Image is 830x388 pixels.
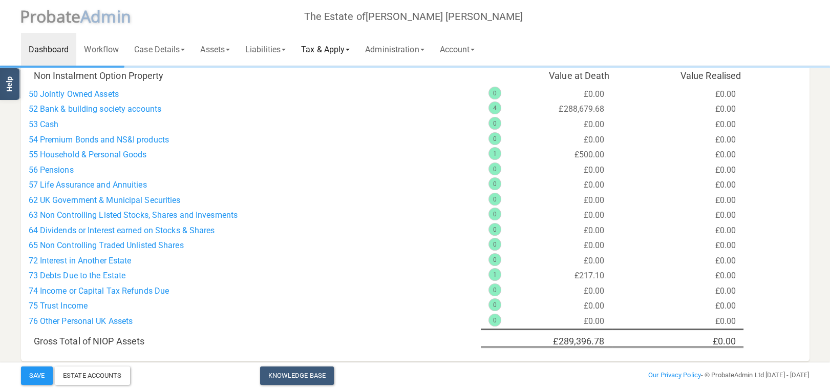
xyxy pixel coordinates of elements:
[29,135,169,145] a: 54 Premium Bonds and NS&I products
[20,5,81,27] span: P
[612,117,743,132] div: £0.00
[481,253,612,269] div: £0.00
[432,33,483,66] a: Account
[29,316,133,326] a: 76 Other Personal UK Assets
[488,117,501,130] div: 0
[29,165,74,175] a: 56 Pensions
[612,298,743,314] div: £0.00
[486,71,618,81] h5: Value at Death
[612,314,743,331] div: £0.00
[488,101,501,114] div: 4
[29,195,181,205] a: 62 UK Government & Municipal Securities
[488,162,501,175] div: 0
[481,336,612,348] h5: £289,396.78
[29,180,147,190] a: 57 Life Assurance and Annuities
[76,33,126,66] a: Workflow
[126,33,193,66] a: Case Details
[481,268,612,283] div: £217.10
[29,256,132,266] a: 72 Interest in Another Estate
[29,271,126,280] a: 73 Debts Due to the Estate
[193,33,238,66] a: Assets
[29,226,215,235] a: 64 Dividends or Interest earned on Stocks & Shares
[238,33,293,66] a: Liabilities
[481,193,612,208] div: £0.00
[481,314,612,331] div: £0.00
[488,193,501,206] div: 0
[612,283,743,299] div: £0.00
[648,371,701,379] a: Our Privacy Policy
[481,162,612,178] div: £0.00
[612,238,743,253] div: £0.00
[612,147,743,162] div: £0.00
[481,87,612,102] div: £0.00
[612,223,743,238] div: £0.00
[488,238,501,251] div: 0
[481,101,612,117] div: £288,679.68
[26,336,486,346] h5: Gross Total of NIOP Assets
[29,286,169,296] a: 74 Income or Capital Tax Refunds Due
[488,177,501,190] div: 0
[91,5,131,27] span: dmin
[29,104,162,114] a: 52 Bank & building society accounts
[617,71,749,81] h5: Value Realised
[481,283,612,299] div: £0.00
[29,210,238,220] a: 63 Non Controlling Listed Stocks, Shares and Invesments
[260,366,334,385] a: Knowledge Base
[30,5,81,27] span: robate
[612,101,743,117] div: £0.00
[549,369,817,381] div: - © ProbateAdmin Ltd [DATE] - [DATE]
[612,193,743,208] div: £0.00
[357,33,432,66] a: Administration
[612,177,743,193] div: £0.00
[29,301,88,311] a: 75 Trust Income
[488,268,501,281] div: 1
[488,147,501,160] div: 1
[29,119,59,129] a: 53 Cash
[80,5,131,27] span: A
[481,298,612,314] div: £0.00
[488,208,501,220] div: 0
[488,298,501,311] div: 0
[612,87,743,102] div: £0.00
[481,208,612,223] div: £0.00
[612,253,743,269] div: £0.00
[612,336,743,348] h5: £0.00
[612,268,743,283] div: £0.00
[488,87,501,99] div: 0
[481,238,612,253] div: £0.00
[488,253,501,266] div: 0
[488,314,501,326] div: 0
[612,208,743,223] div: £0.00
[488,283,501,296] div: 0
[481,132,612,148] div: £0.00
[488,223,501,236] div: 0
[481,117,612,132] div: £0.00
[55,366,130,385] div: Estate Accounts
[481,177,612,193] div: £0.00
[21,33,77,66] a: Dashboard
[488,132,501,145] div: 0
[29,150,147,159] a: 55 Household & Personal Goods
[29,89,119,99] a: 50 Jointly Owned Assets
[481,147,612,162] div: £500.00
[481,223,612,238] div: £0.00
[26,71,486,81] h5: Non Instalment Option Property
[612,132,743,148] div: £0.00
[21,366,53,385] button: Save
[293,33,357,66] a: Tax & Apply
[29,240,184,250] a: 65 Non Controlling Traded Unlisted Shares
[612,162,743,178] div: £0.00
